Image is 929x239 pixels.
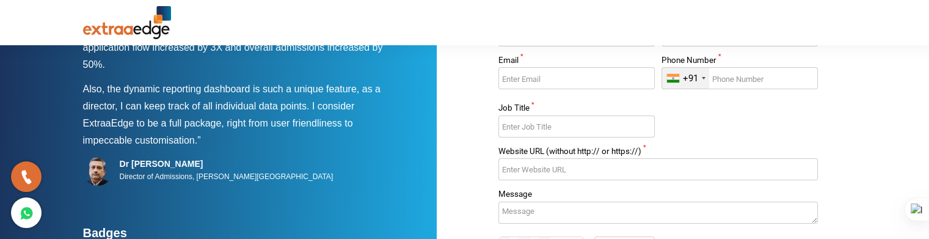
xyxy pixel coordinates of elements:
[498,202,818,224] textarea: Message
[498,116,655,138] input: Enter Job Title
[83,25,383,70] span: Our application flow increased by 3X and overall admissions increased by 50%.
[683,73,698,84] div: +91
[83,84,381,111] span: Also, the dynamic reporting dashboard is such a unique feature, as a director, I can keep track o...
[120,158,333,169] h5: Dr [PERSON_NAME]
[83,101,355,145] span: I consider ExtraaEdge to be a full package, right from user friendliness to impeccable customisat...
[498,67,655,89] input: Enter Email
[661,67,818,89] input: Enter Phone Number
[498,147,818,159] label: Website URL (without http:// or https://)
[498,190,818,202] label: Message
[661,56,818,68] label: Phone Number
[662,68,709,89] div: India (भारत): +91
[120,169,333,184] p: Director of Admissions, [PERSON_NAME][GEOGRAPHIC_DATA]
[498,104,655,116] label: Job Title
[498,158,818,180] input: Enter Website URL
[498,56,655,68] label: Email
